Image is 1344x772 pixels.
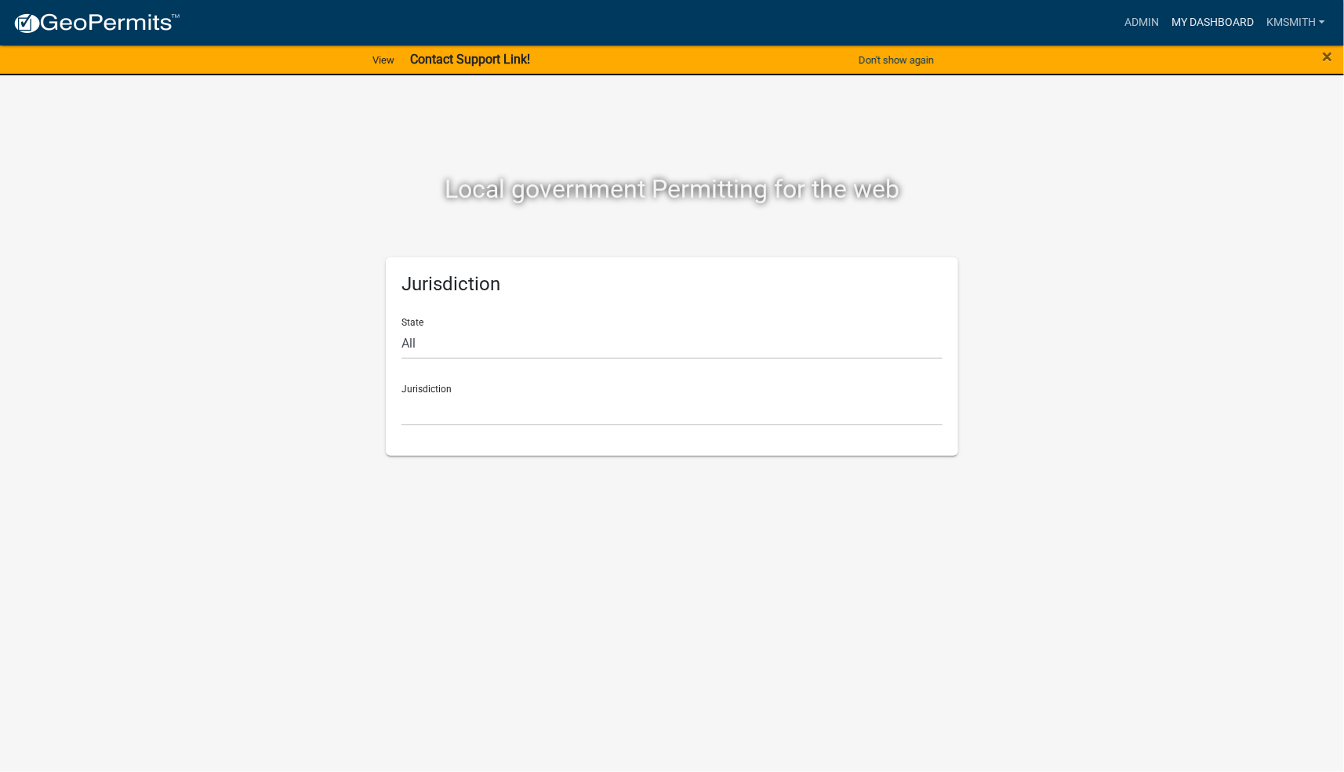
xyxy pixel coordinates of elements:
[410,52,530,67] strong: Contact Support Link!
[1165,8,1260,38] a: My Dashboard
[1118,8,1165,38] a: Admin
[401,273,943,296] h5: Jurisdiction
[1322,46,1332,67] span: ×
[852,47,940,73] button: Don't show again
[1260,8,1331,38] a: kmsmith
[366,47,401,73] a: View
[1322,47,1332,66] button: Close
[237,174,1107,204] h2: Local government Permitting for the web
